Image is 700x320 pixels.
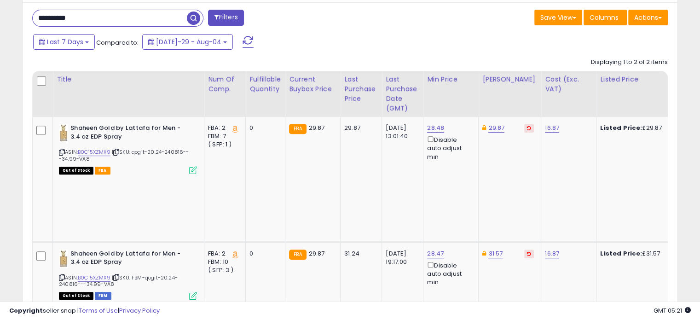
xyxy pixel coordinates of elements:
[9,307,160,315] div: seller snap | |
[386,124,416,140] div: [DATE] 13:01:40
[95,167,110,175] span: FBA
[9,306,43,315] strong: Copyright
[427,249,444,258] a: 28.47
[427,134,471,161] div: Disable auto adjust min
[59,124,68,142] img: 31wmHe1wHAL._SL40_.jpg
[534,10,582,25] button: Save View
[208,124,238,132] div: FBA: 2
[59,250,197,299] div: ASIN:
[208,266,238,274] div: ( SFP: 3 )
[78,148,110,156] a: B0C15XZMX9
[96,38,139,47] span: Compared to:
[344,124,375,132] div: 29.87
[142,34,233,50] button: [DATE]-29 - Aug-04
[33,34,95,50] button: Last 7 Days
[249,250,278,258] div: 0
[79,306,118,315] a: Terms of Use
[386,75,419,113] div: Last Purchase Date (GMT)
[600,124,677,132] div: £29.87
[309,249,325,258] span: 29.87
[545,75,592,94] div: Cost (Exc. VAT)
[545,249,559,258] a: 16.87
[249,75,281,94] div: Fulfillable Quantity
[427,123,444,133] a: 28.48
[628,10,668,25] button: Actions
[59,124,197,173] div: ASIN:
[70,124,182,143] b: Shaheen Gold by Lattafa for Men - 3.4 oz EDP Spray
[289,250,306,260] small: FBA
[344,250,375,258] div: 31.24
[59,292,93,300] span: All listings that are currently out of stock and unavailable for purchase on Amazon
[600,75,680,84] div: Listed Price
[309,123,325,132] span: 29.87
[208,140,238,149] div: ( SFP: 1 )
[59,250,68,268] img: 31wmHe1wHAL._SL40_.jpg
[78,274,110,282] a: B0C15XZMX9
[208,258,238,266] div: FBM: 10
[654,306,691,315] span: 2025-08-12 05:21 GMT
[59,274,178,288] span: | SKU: FBM-qogit-20.24-240816---34.99-VA8
[59,167,93,175] span: All listings that are currently out of stock and unavailable for purchase on Amazon
[427,75,474,84] div: Min Price
[600,123,642,132] b: Listed Price:
[47,37,83,47] span: Last 7 Days
[289,124,306,134] small: FBA
[208,10,244,26] button: Filters
[488,123,504,133] a: 29.87
[488,249,503,258] a: 31.57
[208,250,238,258] div: FBA: 2
[600,249,642,258] b: Listed Price:
[545,123,559,133] a: 16.87
[591,58,668,67] div: Displaying 1 to 2 of 2 items
[57,75,200,84] div: Title
[208,132,238,140] div: FBM: 7
[70,250,182,269] b: Shaheen Gold by Lattafa for Men - 3.4 oz EDP Spray
[482,75,537,84] div: [PERSON_NAME]
[289,75,336,94] div: Current Buybox Price
[600,250,677,258] div: £31.57
[59,148,189,162] span: | SKU: qogit-20.24-240816---34.99-VA8
[119,306,160,315] a: Privacy Policy
[584,10,627,25] button: Columns
[386,250,416,266] div: [DATE] 19:17:00
[427,260,471,287] div: Disable auto adjust min
[344,75,378,104] div: Last Purchase Price
[590,13,619,22] span: Columns
[208,75,242,94] div: Num of Comp.
[95,292,111,300] span: FBM
[249,124,278,132] div: 0
[156,37,221,47] span: [DATE]-29 - Aug-04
